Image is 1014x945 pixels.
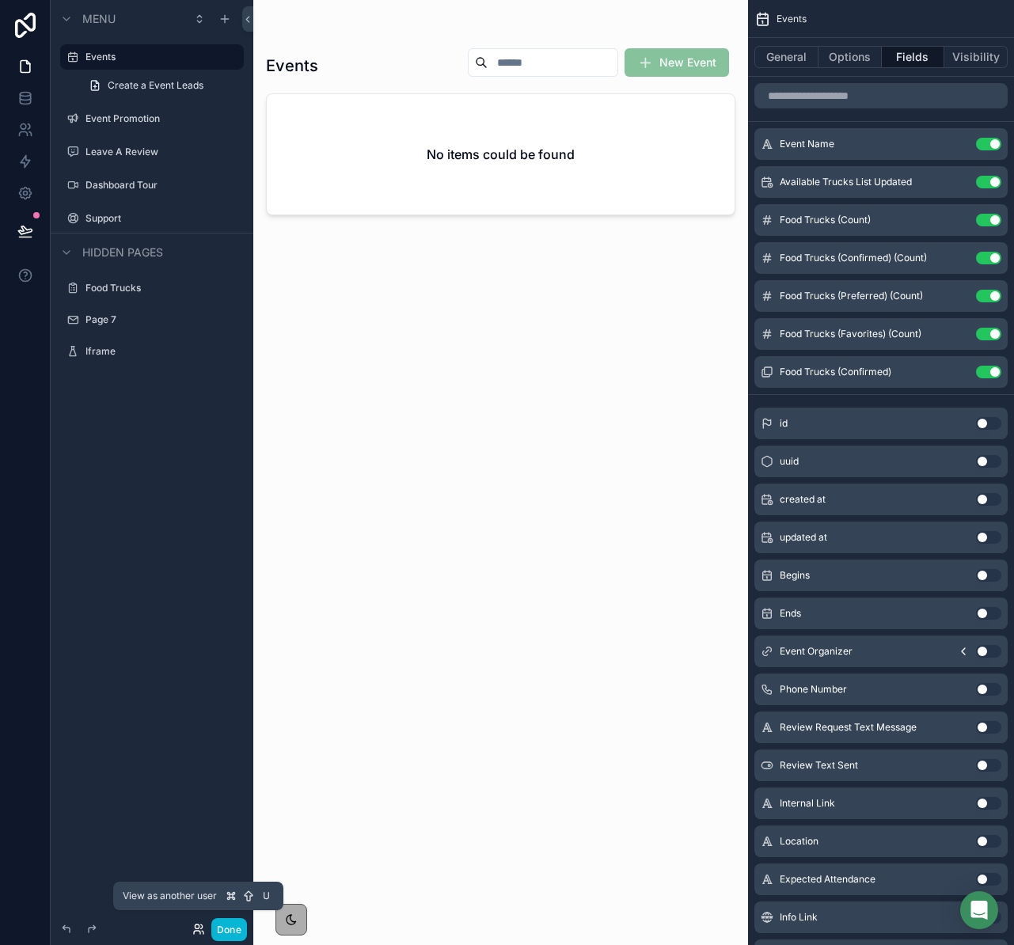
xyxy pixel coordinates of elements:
label: Page 7 [85,313,241,326]
span: Available Trucks List Updated [780,176,912,188]
span: Internal Link [780,797,835,810]
span: View as another user [123,890,217,902]
label: Leave A Review [85,146,241,158]
span: Event Organizer [780,645,853,658]
label: Iframe [85,345,241,358]
span: Phone Number [780,683,847,696]
span: Review Text Sent [780,759,858,772]
label: Event Promotion [85,112,241,125]
button: Options [818,46,882,68]
span: Events [777,13,807,25]
label: Dashboard Tour [85,179,241,192]
button: Fields [882,46,945,68]
span: id [780,417,788,430]
button: General [754,46,818,68]
span: Review Request Text Message [780,721,917,734]
span: updated at [780,531,827,544]
span: U [260,890,272,902]
span: Menu [82,11,116,27]
span: Food Trucks (Favorites) (Count) [780,328,921,340]
label: Events [85,51,234,63]
span: Begins [780,569,810,582]
span: Event Name [780,138,834,150]
span: created at [780,493,826,506]
label: Food Trucks [85,282,241,294]
span: Ends [780,607,801,620]
span: Food Trucks (Confirmed) (Count) [780,252,927,264]
a: Create a Event Leads [79,73,244,98]
span: Create a Event Leads [108,79,203,92]
button: Visibility [944,46,1008,68]
div: Open Intercom Messenger [960,891,998,929]
span: Location [780,835,818,848]
label: Support [85,212,241,225]
span: Expected Attendance [780,873,875,886]
span: Info Link [780,911,818,924]
span: Hidden pages [82,245,163,260]
span: uuid [780,455,799,468]
button: Done [211,918,247,941]
span: Food Trucks (Confirmed) [780,366,891,378]
span: Food Trucks (Count) [780,214,871,226]
span: Food Trucks (Preferred) (Count) [780,290,923,302]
